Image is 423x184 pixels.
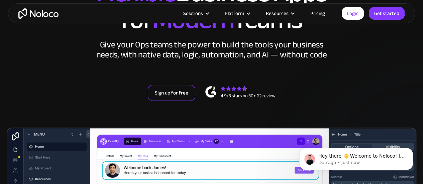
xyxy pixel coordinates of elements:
[183,9,203,18] div: Solutions
[266,9,289,18] div: Resources
[369,7,405,20] a: Get started
[216,9,257,18] div: Platform
[302,9,333,18] a: Pricing
[148,85,195,101] a: Sign up for free
[342,7,364,20] a: Login
[289,134,423,181] iframe: Intercom notifications message
[225,9,244,18] div: Platform
[95,40,329,60] div: Give your Ops teams the power to build the tools your business needs, with native data, logic, au...
[18,8,59,19] a: home
[175,9,216,18] div: Solutions
[257,9,302,18] div: Resources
